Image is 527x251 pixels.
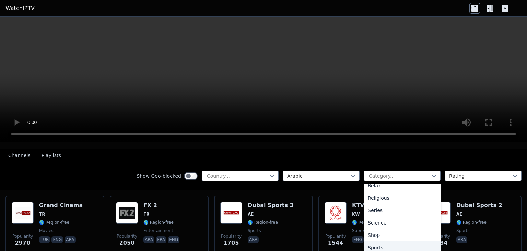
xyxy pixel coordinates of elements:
span: 🌎 Region-free [143,220,174,225]
img: FX 2 [116,202,138,224]
span: 2050 [119,239,135,247]
h6: Dubai Sports 2 [456,202,502,209]
p: eng [168,236,179,243]
span: 1705 [224,239,239,247]
p: ara [456,236,467,243]
img: KTV Sport [325,202,347,224]
div: Relax [364,179,441,192]
span: KW [352,211,360,217]
img: Grand Cinema [12,202,34,224]
span: AE [456,211,462,217]
span: AE [248,211,254,217]
h6: Grand Cinema [39,202,83,209]
p: tur [39,236,50,243]
p: eng [352,236,364,243]
p: fra [156,236,166,243]
p: eng [51,236,63,243]
span: Popularity [12,233,33,239]
span: Popularity [117,233,137,239]
div: Series [364,204,441,217]
p: ara [248,236,259,243]
span: entertainment [143,228,173,233]
span: sports [352,228,365,233]
p: ara [65,236,75,243]
span: sports [456,228,469,233]
span: 🌎 Region-free [456,220,487,225]
button: Playlists [42,149,61,162]
span: 🌎 Region-free [39,220,69,225]
span: 🌎 Region-free [352,220,382,225]
div: Shop [364,229,441,241]
span: TR [39,211,45,217]
h6: Dubai Sports 3 [248,202,294,209]
span: 1544 [328,239,343,247]
a: WatchIPTV [5,4,35,12]
span: Popularity [221,233,242,239]
h6: FX 2 [143,202,181,209]
span: movies [39,228,54,233]
h6: KTV Sport [352,202,383,209]
span: 2970 [15,239,31,247]
span: 🌎 Region-free [248,220,278,225]
label: Show Geo-blocked [137,173,181,179]
div: Science [364,217,441,229]
span: FR [143,211,149,217]
span: Popularity [325,233,346,239]
p: ara [143,236,154,243]
button: Channels [8,149,31,162]
img: Dubai Sports 3 [220,202,242,224]
div: Religious [364,192,441,204]
span: sports [248,228,261,233]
